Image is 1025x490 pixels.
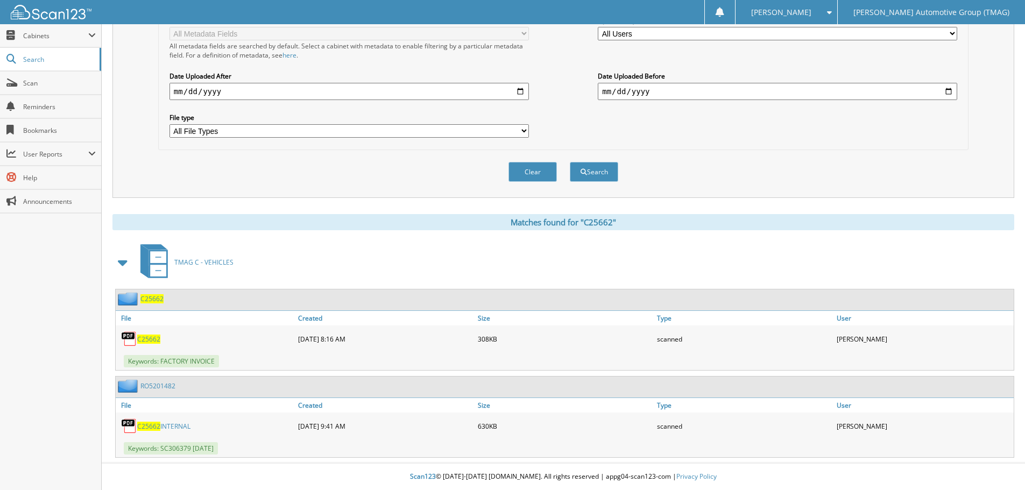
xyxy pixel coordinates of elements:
button: Search [570,162,618,182]
span: Scan123 [410,472,436,481]
a: C25662 [137,335,160,344]
div: scanned [654,415,834,437]
a: TMAG C - VEHICLES [134,241,234,283]
label: Date Uploaded Before [598,72,957,81]
a: Size [475,398,655,413]
span: Cabinets [23,31,88,40]
input: start [169,83,529,100]
a: Created [295,311,475,325]
span: Scan [23,79,96,88]
span: Reminders [23,102,96,111]
span: Bookmarks [23,126,96,135]
div: 630KB [475,415,655,437]
input: end [598,83,957,100]
div: [PERSON_NAME] [834,328,1014,350]
div: [DATE] 9:41 AM [295,415,475,437]
a: Privacy Policy [676,472,717,481]
a: Created [295,398,475,413]
div: © [DATE]-[DATE] [DOMAIN_NAME]. All rights reserved | appg04-scan123-com | [102,464,1025,490]
a: User [834,398,1014,413]
div: [DATE] 8:16 AM [295,328,475,350]
a: Size [475,311,655,325]
span: Search [23,55,94,64]
div: All metadata fields are searched by default. Select a cabinet with metadata to enable filtering b... [169,41,529,60]
a: User [834,311,1014,325]
span: C25662 [137,422,160,431]
div: [PERSON_NAME] [834,415,1014,437]
span: [PERSON_NAME] Automotive Group (TMAG) [853,9,1009,16]
div: 308KB [475,328,655,350]
div: Matches found for "C25662" [112,214,1014,230]
span: Keywords: SC306379 [DATE] [124,442,218,455]
a: C25662INTERNAL [137,422,190,431]
a: Type [654,398,834,413]
span: TMAG C - VEHICLES [174,258,234,267]
span: Announcements [23,197,96,206]
a: Type [654,311,834,325]
a: RO5201482 [140,381,175,390]
span: [PERSON_NAME] [751,9,811,16]
span: User Reports [23,150,88,159]
a: File [116,311,295,325]
div: scanned [654,328,834,350]
a: File [116,398,295,413]
iframe: Chat Widget [971,438,1025,490]
img: PDF.png [121,331,137,347]
img: PDF.png [121,418,137,434]
img: folder2.png [118,292,140,306]
label: File type [169,113,529,122]
img: scan123-logo-white.svg [11,5,91,19]
span: Keywords: FACTORY INVOICE [124,355,219,367]
a: C25662 [140,294,164,303]
a: here [282,51,296,60]
button: Clear [508,162,557,182]
span: Help [23,173,96,182]
label: Date Uploaded After [169,72,529,81]
img: folder2.png [118,379,140,393]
